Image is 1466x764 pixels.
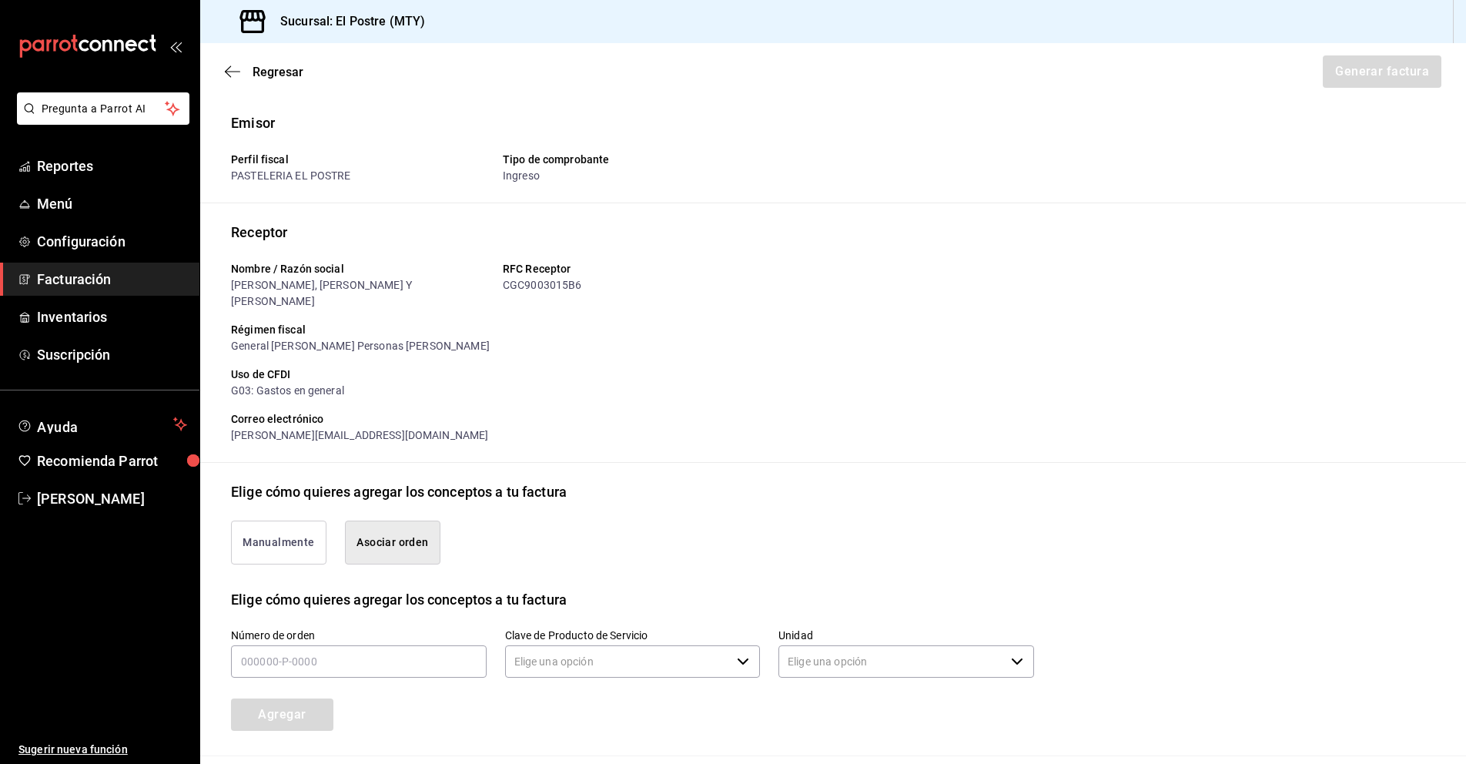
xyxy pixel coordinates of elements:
[231,589,567,610] div: Elige cómo quieres agregar los conceptos a tu factura
[18,742,187,758] span: Sugerir nueva función
[37,231,187,252] span: Configuración
[42,101,166,117] span: Pregunta a Parrot AI
[37,415,167,434] span: Ayuda
[231,521,326,565] button: Manualmente
[37,344,187,365] span: Suscripción
[231,367,1034,383] div: Uso de CFDI
[37,269,187,290] span: Facturación
[37,451,187,471] span: Recomienda Parrot
[225,65,303,79] button: Regresar
[253,65,303,79] span: Regresar
[231,481,567,502] div: Elige cómo quieres agregar los conceptos a tu factura
[231,629,487,640] label: Número de orden
[231,222,1435,243] p: Receptor
[231,152,490,168] div: Perfil fiscal
[505,629,761,640] label: Clave de Producto de Servicio
[231,411,1034,427] div: Correo electrónico
[778,629,1034,640] label: Unidad
[231,427,1034,444] div: [PERSON_NAME][EMAIL_ADDRESS][DOMAIN_NAME]
[37,156,187,176] span: Reportes
[231,112,1435,133] p: Emisor
[11,112,189,128] a: Pregunta a Parrot AI
[503,261,762,277] div: RFC Receptor
[231,322,1034,338] div: Régimen fiscal
[37,307,187,327] span: Inventarios
[17,92,189,125] button: Pregunta a Parrot AI
[231,338,1034,354] div: General [PERSON_NAME] Personas [PERSON_NAME]
[505,645,731,678] input: Elige una opción
[268,12,425,31] h3: Sucursal: El Postre (MTY)
[37,193,187,214] span: Menú
[231,277,490,310] div: [PERSON_NAME], [PERSON_NAME] Y [PERSON_NAME]
[778,645,1005,678] input: Elige una opción
[503,152,762,168] div: Tipo de comprobante
[169,40,182,52] button: open_drawer_menu
[231,261,490,277] div: Nombre / Razón social
[231,168,490,184] div: PASTELERIA EL POSTRE
[503,277,762,293] div: CGC9003015B6
[231,645,487,678] input: 000000-P-0000
[37,488,187,509] span: [PERSON_NAME]
[231,383,1034,399] div: G03: Gastos en general
[345,521,440,565] button: Asociar orden
[503,168,762,184] div: Ingreso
